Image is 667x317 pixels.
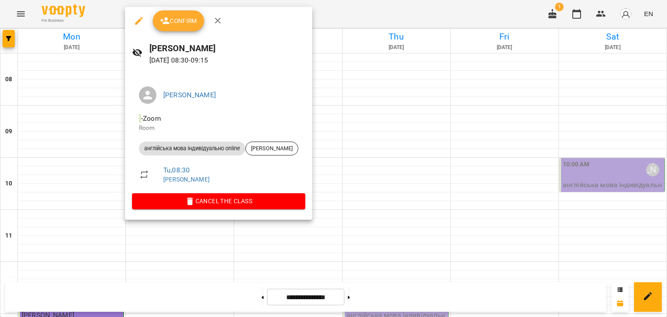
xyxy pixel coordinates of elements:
[163,166,190,174] a: Tu , 08:30
[149,55,305,66] p: [DATE] 08:30 - 09:15
[139,196,298,206] span: Cancel the class
[163,176,210,183] a: [PERSON_NAME]
[245,142,298,155] div: [PERSON_NAME]
[132,193,305,209] button: Cancel the class
[160,16,197,26] span: Confirm
[246,145,298,152] span: [PERSON_NAME]
[163,91,216,99] a: [PERSON_NAME]
[139,145,245,152] span: англійська мова індивідуально online
[149,42,305,55] h6: [PERSON_NAME]
[153,10,204,31] button: Confirm
[139,114,163,122] span: - Zoom
[139,124,298,132] p: Room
